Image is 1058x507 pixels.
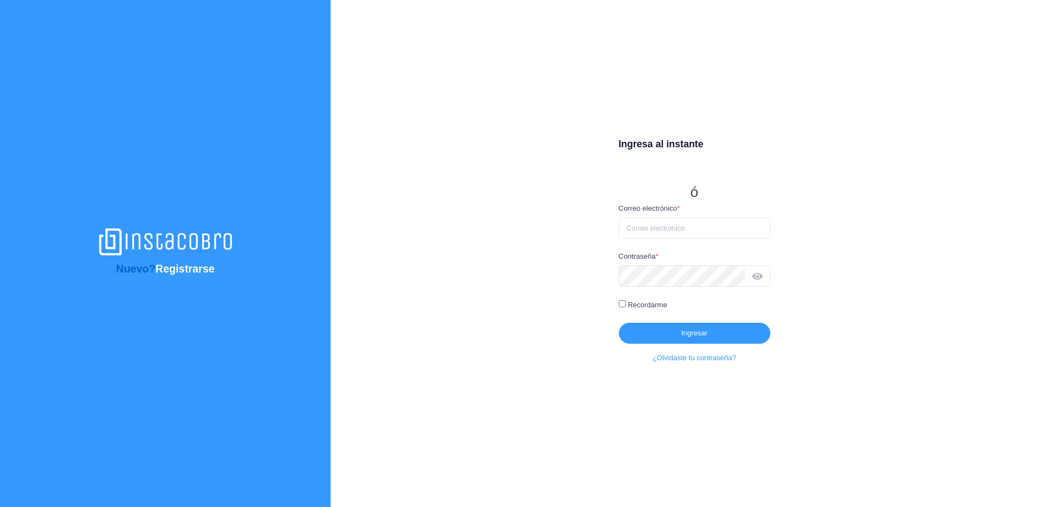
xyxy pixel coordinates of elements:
[99,228,232,255] img: Instacobro
[619,251,658,262] label: Contraseña
[628,300,667,311] label: Recordarme
[994,443,1047,496] iframe: Messagebird Livechat Widget
[619,203,680,214] label: Correo electrónico
[619,159,727,174] iframe: fb:login_button Facebook Social Plugin
[619,138,770,150] h1: Ingresa al instante
[619,217,770,238] input: Correo electrónico
[155,263,214,275] a: Registrarse
[619,182,770,203] div: ó
[619,348,770,369] a: ¿Olvidaste tu contraseña?
[619,323,770,344] button: Ingresar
